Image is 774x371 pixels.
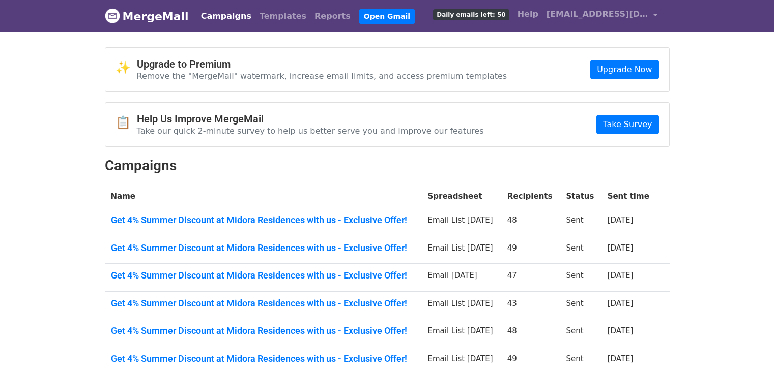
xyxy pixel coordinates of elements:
[542,4,662,28] a: [EMAIL_ADDRESS][DOMAIN_NAME]
[137,113,484,125] h4: Help Us Improve MergeMail
[560,184,601,208] th: Status
[501,264,560,292] td: 47
[421,236,501,264] td: Email List [DATE]
[421,208,501,236] td: Email List [DATE]
[105,157,670,174] h2: Campaigns
[111,298,416,309] a: Get 4% Summer Discount at Midora Residences with us - Exclusive Offer!
[547,8,648,20] span: [EMAIL_ADDRESS][DOMAIN_NAME]
[501,236,560,264] td: 49
[501,319,560,347] td: 48
[421,291,501,319] td: Email List [DATE]
[197,6,255,26] a: Campaigns
[111,242,416,254] a: Get 4% Summer Discount at Midora Residences with us - Exclusive Offer!
[560,264,601,292] td: Sent
[608,271,634,280] a: [DATE]
[608,243,634,253] a: [DATE]
[429,4,513,24] a: Daily emails left: 50
[560,291,601,319] td: Sent
[608,326,634,335] a: [DATE]
[601,184,657,208] th: Sent time
[608,354,634,363] a: [DATE]
[421,184,501,208] th: Spreadsheet
[421,264,501,292] td: Email [DATE]
[255,6,310,26] a: Templates
[111,325,416,336] a: Get 4% Summer Discount at Midora Residences with us - Exclusive Offer!
[590,60,658,79] a: Upgrade Now
[111,214,416,226] a: Get 4% Summer Discount at Midora Residences with us - Exclusive Offer!
[111,353,416,364] a: Get 4% Summer Discount at Midora Residences with us - Exclusive Offer!
[596,115,658,134] a: Take Survey
[111,270,416,281] a: Get 4% Summer Discount at Midora Residences with us - Exclusive Offer!
[310,6,355,26] a: Reports
[560,319,601,347] td: Sent
[137,126,484,136] p: Take our quick 2-minute survey to help us better serve you and improve our features
[501,208,560,236] td: 48
[513,4,542,24] a: Help
[560,208,601,236] td: Sent
[433,9,509,20] span: Daily emails left: 50
[560,236,601,264] td: Sent
[137,58,507,70] h4: Upgrade to Premium
[359,9,415,24] a: Open Gmail
[608,215,634,225] a: [DATE]
[116,60,137,75] span: ✨
[501,291,560,319] td: 43
[501,184,560,208] th: Recipients
[116,115,137,130] span: 📋
[105,8,120,23] img: MergeMail logo
[608,299,634,308] a: [DATE]
[137,71,507,81] p: Remove the "MergeMail" watermark, increase email limits, and access premium templates
[105,6,189,27] a: MergeMail
[723,322,774,371] iframe: Chat Widget
[421,319,501,347] td: Email List [DATE]
[105,184,422,208] th: Name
